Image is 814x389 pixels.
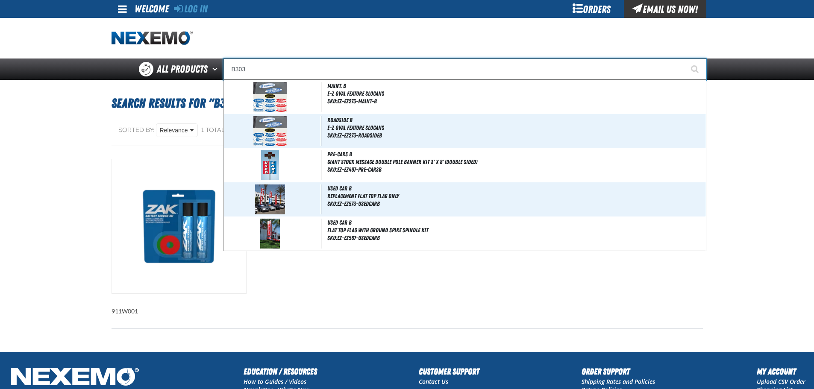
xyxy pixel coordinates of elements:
[244,365,317,378] h2: Education / Resources
[260,219,280,249] img: 5b24451426a98639429942-EZ567.jpg
[112,146,703,328] div: 911W001
[174,3,208,15] a: Log In
[327,151,352,158] span: PRE-CARS B
[757,365,805,378] h2: My Account
[327,124,704,132] span: E-Z Oval Feature Slogans
[582,365,655,378] h2: Order Support
[112,31,193,46] a: Home
[112,31,193,46] img: Nexemo logo
[327,82,346,89] span: MAINT. B
[244,377,306,386] a: How to Guides / Videos
[112,159,246,293] : View Details of the Battery Service Kit - Cleaner & Protector with Anti-Corrosion Pads - ZAK Prod...
[112,159,246,293] img: Battery Service Kit - Cleaner & Protector with Anti-Corrosion Pads - ZAK Products
[261,150,279,180] img: 5b2444e797c80635643249-EZ467A.jpg
[253,116,286,146] img: 5b2444c63399c312283707-EZ273.jpg
[255,184,285,214] img: 5b24451ad5663906557366-EZ573A.jpg
[112,92,703,115] h1: Search Results for "B304"
[327,185,352,192] span: USED CAR B
[209,58,223,80] button: Open All Products pages
[201,126,257,135] div: 1 total records
[327,132,382,139] span: SKU:EZ-EZ273-ROADSIDEB
[327,117,353,123] span: ROADSIDE B
[419,365,479,378] h2: Customer Support
[327,193,704,200] span: Replacement Flat Top Flag Only
[327,234,380,241] span: SKU:EZ-EZ567-USEDCARB
[223,58,706,80] input: Search
[582,377,655,386] a: Shipping Rates and Policies
[757,377,805,386] a: Upload CSV Order
[327,158,704,166] span: Giant Stock Message Double Pole Banner Kit 3' x 8' (double sided)
[327,90,704,97] span: E-Z Oval Feature Slogans
[327,166,382,173] span: SKU:EZ-EZ467-PRE-CARSB
[685,58,706,80] button: Start Searching
[327,98,377,105] span: SKU:EZ-EZ273-MAINT-B
[160,126,188,135] span: Relevance
[118,126,155,134] span: Sorted By:
[157,61,208,77] span: All Products
[327,227,704,234] span: Flat Top Flag with Ground Spike Spindle Kit
[327,219,352,226] span: USED CAR B
[253,82,286,112] img: 5b2444c625cd2881618568-EZ273.jpg
[419,377,448,386] a: Contact Us
[327,200,380,207] span: SKU:EZ-EZ573-USEDCARB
